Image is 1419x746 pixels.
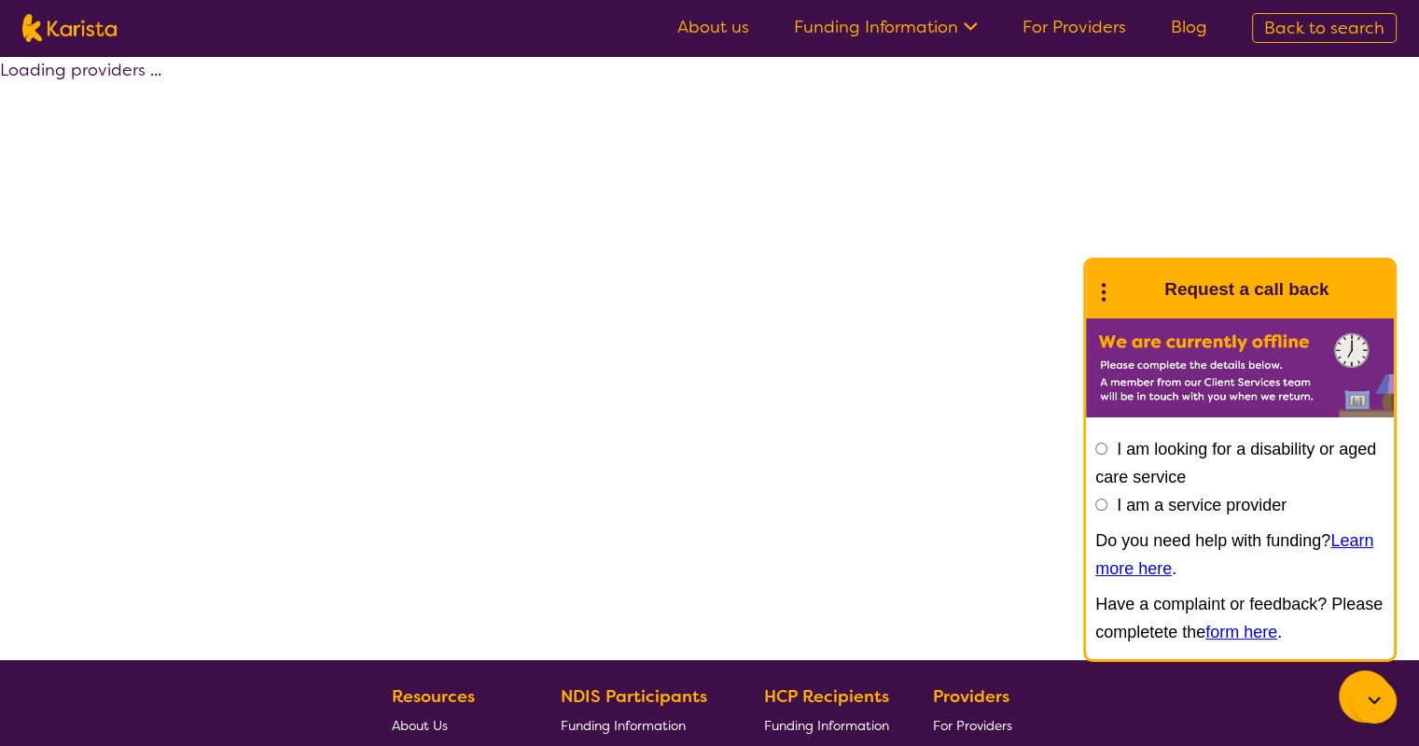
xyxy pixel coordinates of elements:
[561,711,721,739] a: Funding Information
[1095,590,1384,646] p: Have a complaint or feedback? Please completete the .
[22,14,117,42] img: Karista logo
[392,711,517,739] a: About Us
[1171,16,1207,38] a: Blog
[1264,17,1384,39] span: Back to search
[1164,275,1329,303] h1: Request a call back
[392,685,475,708] b: Resources
[1086,318,1394,417] img: Karista offline chat form to request call back
[1252,13,1397,43] a: Back to search
[764,711,889,739] a: Funding Information
[1095,527,1384,583] p: Do you need help with funding? .
[794,16,978,38] a: Funding Information
[1116,271,1153,308] img: Karista
[1095,440,1376,486] label: I am looking for a disability or aged care service
[677,16,749,38] a: About us
[561,717,686,734] span: Funding Information
[933,717,1012,734] span: For Providers
[1117,496,1287,514] label: I am a service provider
[1023,16,1126,38] a: For Providers
[764,717,889,734] span: Funding Information
[1339,670,1391,723] button: Channel Menu
[561,685,707,708] b: NDIS Participants
[764,685,889,708] b: HCP Recipients
[933,685,1009,708] b: Providers
[392,717,448,734] span: About Us
[1205,623,1277,641] a: form here
[933,711,1020,739] a: For Providers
